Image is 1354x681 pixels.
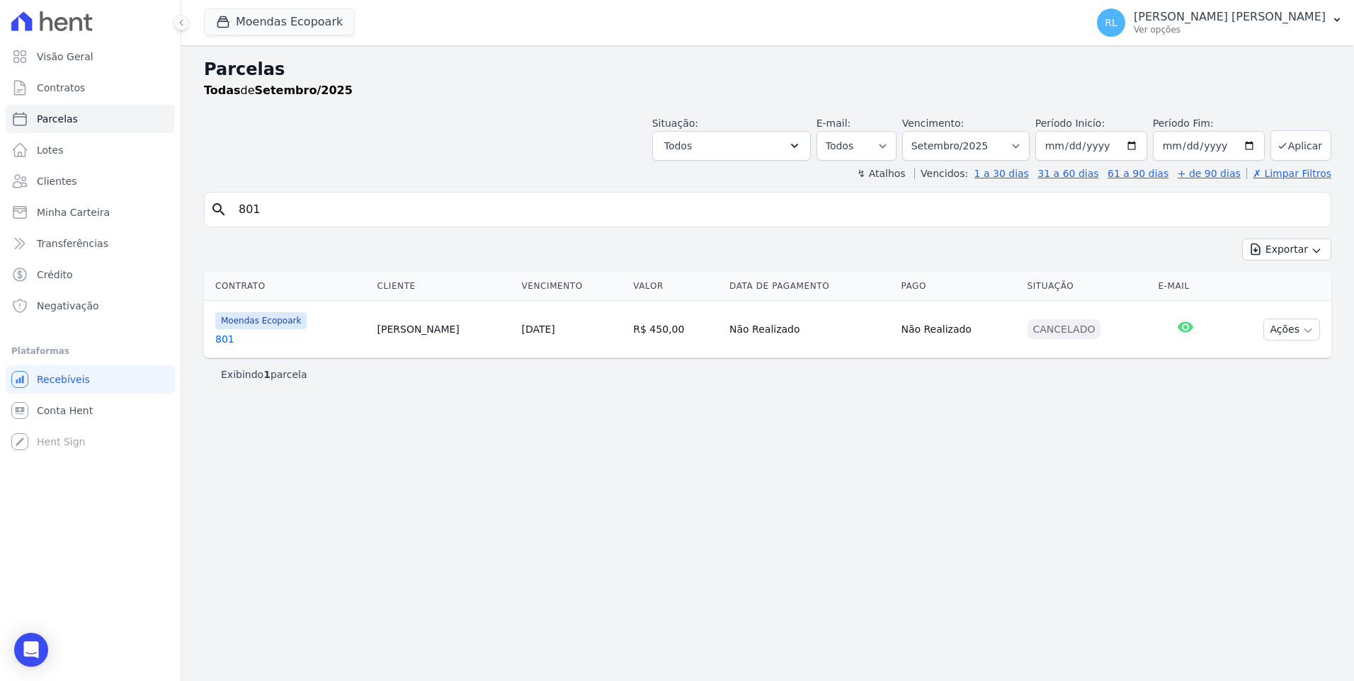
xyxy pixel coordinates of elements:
button: Aplicar [1270,130,1331,161]
a: Conta Hent [6,396,175,425]
a: ✗ Limpar Filtros [1246,168,1331,179]
div: Cancelado [1028,319,1101,339]
span: Todos [664,137,692,154]
th: E-mail [1152,272,1218,301]
span: Visão Geral [37,50,93,64]
label: Situação: [652,118,698,129]
th: Situação [1022,272,1153,301]
a: Clientes [6,167,175,195]
th: Valor [627,272,724,301]
span: Minha Carteira [37,205,110,219]
label: Período Inicío: [1035,118,1105,129]
p: Exibindo parcela [221,367,307,382]
h2: Parcelas [204,57,1331,82]
span: Clientes [37,174,76,188]
a: 61 a 90 dias [1108,168,1168,179]
a: Parcelas [6,105,175,133]
b: 1 [263,369,271,380]
p: [PERSON_NAME] [PERSON_NAME] [1134,10,1326,24]
div: Plataformas [11,343,169,360]
label: Vencimento: [902,118,964,129]
span: Negativação [37,299,99,313]
label: Vencidos: [914,168,968,179]
span: Lotes [37,143,64,157]
a: Recebíveis [6,365,175,394]
label: E-mail: [817,118,851,129]
input: Buscar por nome do lote ou do cliente [230,195,1325,224]
button: Ações [1263,319,1320,340]
td: Não Realizado [724,301,895,358]
a: Negativação [6,292,175,320]
span: RL [1105,18,1117,28]
span: Crédito [37,268,73,282]
a: [DATE] [521,324,554,335]
p: Ver opções [1134,24,1326,35]
th: Data de Pagamento [724,272,895,301]
label: ↯ Atalhos [857,168,905,179]
span: Transferências [37,236,108,251]
a: Visão Geral [6,42,175,71]
span: Parcelas [37,112,78,126]
a: Minha Carteira [6,198,175,227]
button: Moendas Ecopoark [204,8,355,35]
i: search [210,201,227,218]
button: Todos [652,131,811,161]
label: Período Fim: [1153,116,1265,131]
button: RL [PERSON_NAME] [PERSON_NAME] Ver opções [1086,3,1354,42]
th: Cliente [372,272,516,301]
a: Contratos [6,74,175,102]
a: Crédito [6,261,175,289]
span: Recebíveis [37,372,90,387]
a: Transferências [6,229,175,258]
th: Contrato [204,272,372,301]
div: Open Intercom Messenger [14,633,48,667]
a: + de 90 dias [1178,168,1241,179]
button: Exportar [1242,239,1331,261]
a: 1 a 30 dias [974,168,1029,179]
p: de [204,82,353,99]
th: Pago [895,272,1021,301]
td: R$ 450,00 [627,301,724,358]
td: Não Realizado [895,301,1021,358]
strong: Setembro/2025 [255,84,353,97]
span: Conta Hent [37,404,93,418]
td: [PERSON_NAME] [372,301,516,358]
span: Contratos [37,81,85,95]
span: Moendas Ecopoark [215,312,307,329]
a: 801 [215,332,366,346]
a: 31 a 60 dias [1037,168,1098,179]
strong: Todas [204,84,241,97]
th: Vencimento [516,272,627,301]
a: Lotes [6,136,175,164]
